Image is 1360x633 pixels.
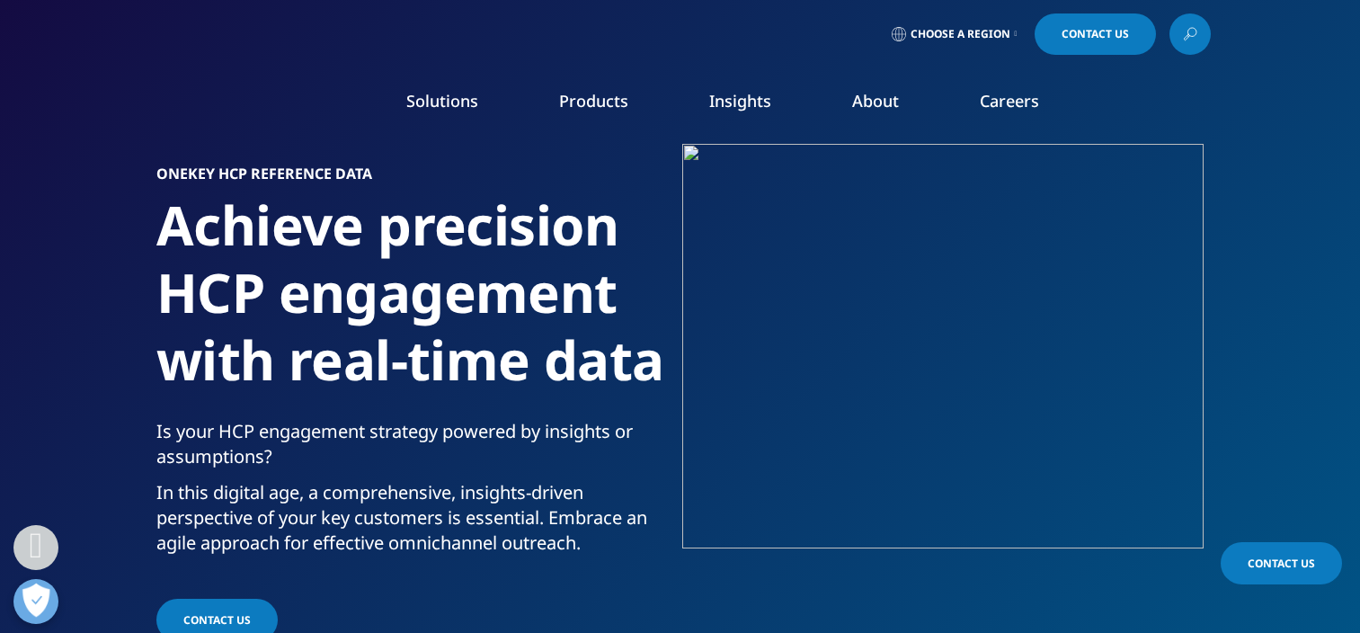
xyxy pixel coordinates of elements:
[1062,29,1129,40] span: Contact Us
[1221,542,1342,584] a: Contact Us
[156,166,673,192] h6: OneKey HCP Reference Data
[156,192,673,419] h1: Achieve precision HCP engagement with real-time data
[301,63,1211,147] nav: Primary
[980,90,1039,111] a: Careers
[852,90,899,111] a: About
[183,612,251,628] span: Contact us
[723,166,1204,526] img: 043_doctor-shaking-hands-with-man-in-suit.jpg
[156,480,673,566] p: In this digital age, a comprehensive, insights-driven perspective of your key customers is essent...
[1035,13,1156,55] a: Contact Us
[709,90,771,111] a: Insights
[1248,556,1315,571] span: Contact Us
[156,419,673,480] p: Is your HCP engagement strategy powered by insights or assumptions?
[406,90,478,111] a: Solutions
[911,27,1010,41] span: Choose a Region
[13,579,58,624] button: Open Preferences
[559,90,628,111] a: Products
